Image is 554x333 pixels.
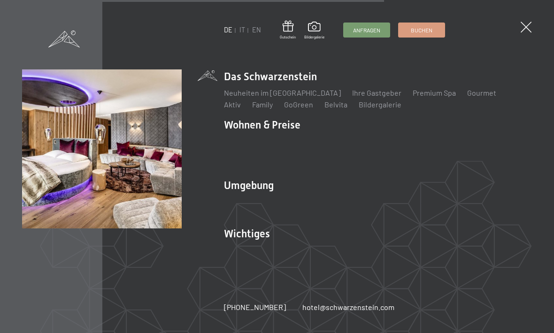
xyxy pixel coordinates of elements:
span: Gutschein [280,35,296,40]
span: Bildergalerie [304,35,324,40]
a: Neuheiten im [GEOGRAPHIC_DATA] [224,88,341,97]
a: Gourmet [467,88,496,97]
span: Buchen [411,26,432,34]
a: Gutschein [280,21,296,40]
a: DE [224,26,232,34]
span: [PHONE_NUMBER] [224,303,286,311]
a: Belvita [324,100,347,109]
a: EN [252,26,261,34]
span: Anfragen [353,26,380,34]
a: Ihre Gastgeber [352,88,401,97]
a: [PHONE_NUMBER] [224,302,286,312]
a: hotel@schwarzenstein.com [302,302,394,312]
a: GoGreen [284,100,313,109]
a: Bildergalerie [304,22,324,39]
a: Aktiv [224,100,241,109]
a: Premium Spa [413,88,456,97]
a: IT [239,26,245,34]
a: Family [252,100,273,109]
a: Buchen [399,23,445,37]
a: Anfragen [344,23,390,37]
a: Bildergalerie [359,100,401,109]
